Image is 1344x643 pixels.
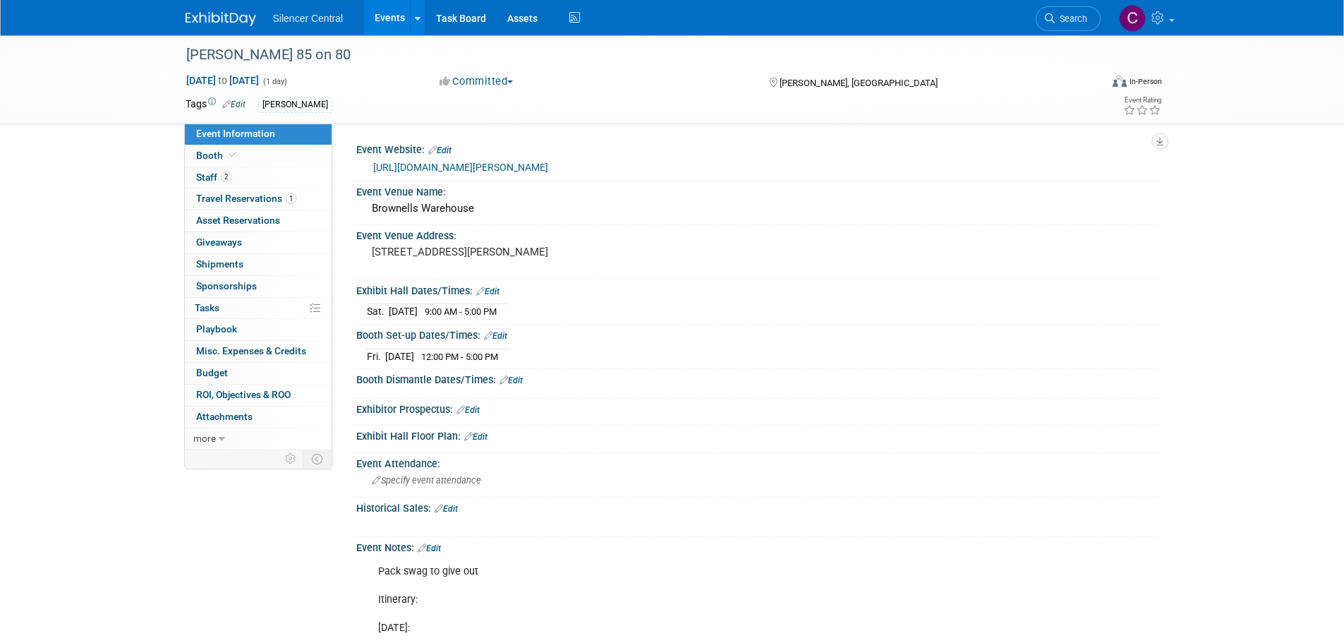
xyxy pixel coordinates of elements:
[185,254,332,275] a: Shipments
[356,369,1159,387] div: Booth Dismantle Dates/Times:
[196,280,257,292] span: Sponsorships
[356,325,1159,343] div: Booth Set-up Dates/Times:
[356,139,1159,157] div: Event Website:
[185,167,332,188] a: Staff2
[780,78,938,88] span: [PERSON_NAME], [GEOGRAPHIC_DATA]
[435,504,458,514] a: Edit
[186,12,256,26] img: ExhibitDay
[425,306,497,317] span: 9:00 AM - 5:00 PM
[185,232,332,253] a: Giveaways
[186,74,260,87] span: [DATE] [DATE]
[185,298,332,319] a: Tasks
[196,389,291,400] span: ROI, Objectives & ROO
[196,215,280,226] span: Asset Reservations
[356,453,1159,471] div: Event Attendance:
[196,367,228,378] span: Budget
[389,304,418,319] td: [DATE]
[1036,6,1101,31] a: Search
[185,385,332,406] a: ROI, Objectives & ROO
[356,426,1159,444] div: Exhibit Hall Floor Plan:
[367,304,389,319] td: Sat.
[196,258,243,270] span: Shipments
[1119,5,1146,32] img: Cade Cox
[181,42,1079,68] div: [PERSON_NAME] 85 on 80
[418,543,441,553] a: Edit
[373,162,548,173] a: [URL][DOMAIN_NAME][PERSON_NAME]
[279,450,303,468] td: Personalize Event Tab Strip
[262,77,287,86] span: (1 day)
[195,302,219,313] span: Tasks
[196,323,237,335] span: Playbook
[435,74,519,89] button: Committed
[185,428,332,450] a: more
[421,351,498,362] span: 12:00 PM - 5:00 PM
[367,198,1149,220] div: Brownells Warehouse
[356,498,1159,516] div: Historical Sales:
[476,287,500,296] a: Edit
[1017,73,1163,95] div: Event Format
[356,399,1159,417] div: Exhibitor Prospectus:
[273,13,344,24] span: Silencer Central
[185,145,332,167] a: Booth
[196,128,275,139] span: Event Information
[286,193,296,204] span: 1
[356,181,1159,199] div: Event Venue Name:
[185,124,332,145] a: Event Information
[185,319,332,340] a: Playbook
[367,349,385,363] td: Fri.
[216,75,229,86] span: to
[196,345,306,356] span: Misc. Expenses & Credits
[196,411,253,422] span: Attachments
[428,145,452,155] a: Edit
[196,193,296,204] span: Travel Reservations
[356,537,1159,555] div: Event Notes:
[1129,76,1162,87] div: In-Person
[196,172,231,183] span: Staff
[500,375,523,385] a: Edit
[1123,97,1161,104] div: Event Rating
[356,280,1159,299] div: Exhibit Hall Dates/Times:
[222,100,246,109] a: Edit
[484,331,507,341] a: Edit
[303,450,332,468] td: Toggle Event Tabs
[185,341,332,362] a: Misc. Expenses & Credits
[372,475,481,486] span: Specify event attendance
[372,246,675,258] pre: [STREET_ADDRESS][PERSON_NAME]
[356,225,1159,243] div: Event Venue Address:
[193,433,216,444] span: more
[1113,76,1127,87] img: Format-Inperson.png
[1055,13,1087,24] span: Search
[456,405,480,415] a: Edit
[196,150,239,161] span: Booth
[385,349,414,363] td: [DATE]
[185,407,332,428] a: Attachments
[464,432,488,442] a: Edit
[185,210,332,232] a: Asset Reservations
[185,276,332,297] a: Sponsorships
[185,363,332,384] a: Budget
[221,172,231,182] span: 2
[229,151,236,159] i: Booth reservation complete
[196,236,242,248] span: Giveaways
[186,97,246,113] td: Tags
[185,188,332,210] a: Travel Reservations1
[258,97,332,112] div: [PERSON_NAME]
